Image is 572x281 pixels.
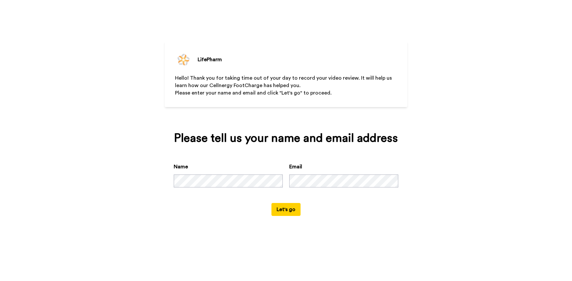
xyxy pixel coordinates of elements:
span: Hello! Thank you for taking time out of your day to record your video review. It will help us lea... [175,75,393,88]
button: Let's go [271,203,301,216]
span: Please enter your name and email and click "Let's go" to proceed. [175,90,332,96]
label: Email [289,163,302,171]
label: Name [174,163,188,171]
div: LifePharm [198,56,222,63]
div: Please tell us your name and email address [174,132,398,145]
